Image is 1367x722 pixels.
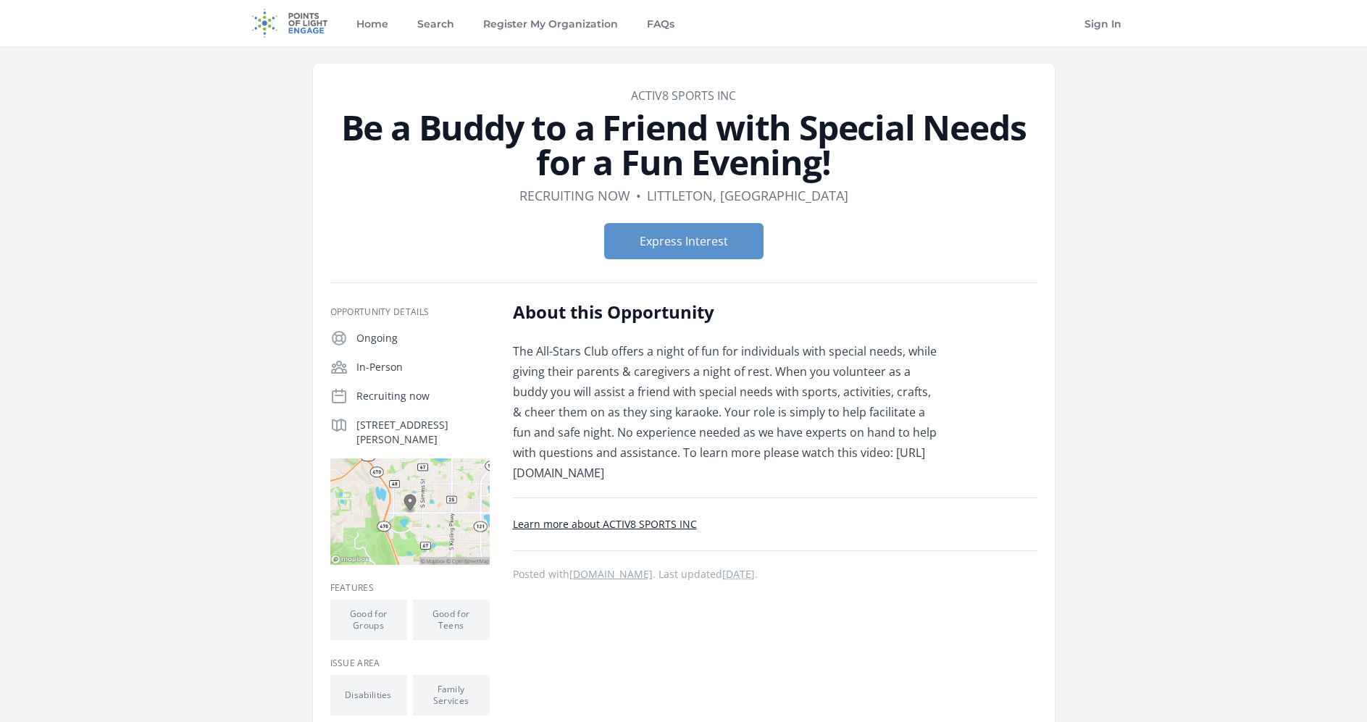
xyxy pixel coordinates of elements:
p: Posted with . Last updated . [513,568,1037,580]
p: In-Person [356,360,490,374]
p: [STREET_ADDRESS][PERSON_NAME] [356,418,490,447]
a: [DOMAIN_NAME] [569,567,653,581]
dd: Recruiting now [519,185,630,206]
h2: About this Opportunity [513,301,937,324]
a: ACTIV8 SPORTS INC [631,88,736,104]
li: Disabilities [330,675,407,715]
p: The All-Stars Club offers a night of fun for individuals with special needs, while giving their p... [513,341,937,483]
a: Learn more about ACTIV8 SPORTS INC [513,517,697,531]
li: Good for Groups [330,600,407,640]
h1: Be a Buddy to a Friend with Special Needs for a Fun Evening! [330,110,1037,180]
h3: Features [330,582,490,594]
button: Express Interest [604,223,764,259]
p: Ongoing [356,331,490,345]
img: Map [330,458,490,565]
h3: Opportunity Details [330,306,490,318]
dd: Littleton, [GEOGRAPHIC_DATA] [647,185,848,206]
div: • [636,185,641,206]
li: Family Services [413,675,490,715]
p: Recruiting now [356,389,490,403]
li: Good for Teens [413,600,490,640]
h3: Issue area [330,658,490,669]
abbr: Thu, Jul 17, 2025 12:54 AM [722,567,755,581]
